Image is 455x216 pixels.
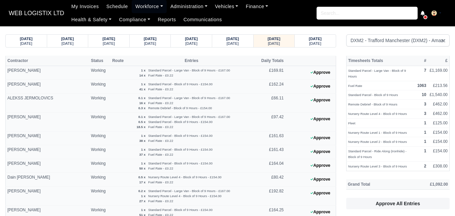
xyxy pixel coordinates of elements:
[416,56,428,66] th: #
[89,187,110,206] td: Working
[148,166,173,170] small: Fuel Rate - £0.22
[115,13,154,26] a: Compliance
[89,145,110,159] td: Working
[139,139,145,143] strong: 38 x
[428,90,450,100] td: £1,540.00
[5,6,68,20] span: WEB LOGISTIX LTD
[20,41,32,45] small: [DATE]
[139,180,145,184] strong: 17 x
[89,80,110,94] td: Working
[6,94,89,113] td: ALEKSS JERMOLOVICS
[307,114,334,124] button: Approve
[89,159,110,173] td: Working
[6,56,89,66] th: Contractor
[307,82,334,91] button: Approve
[139,101,145,105] strong: 16 x
[255,94,285,113] td: £66.11
[424,130,426,135] strong: 1
[148,101,173,105] small: Fuel Rate - £0.22
[6,131,89,145] td: [PERSON_NAME]
[148,96,230,100] small: Standard Parcel - Large Van - Block of 9 Hours - £167.00
[148,120,213,124] small: Standard Parcel - Block of 9 Hours - £154.00
[148,125,173,129] small: Fuel Rate - £0.22
[428,66,450,81] td: £1,169.00
[148,68,230,72] small: Standard Parcel - Large Van - Block of 9 Hours - £167.00
[255,187,285,206] td: £192.82
[6,80,89,94] td: [PERSON_NAME]
[136,125,145,129] strong: 18.5 x
[185,37,198,41] strong: [DATE]
[89,66,110,80] td: Working
[428,147,450,162] td: £154.00
[255,113,285,131] td: £97.42
[139,166,145,170] strong: 50 x
[89,113,110,131] td: Working
[348,149,407,159] small: Standard Parcel - Ride Along (Ironhide) - Block of 9 Hours
[255,131,285,145] td: £161.63
[128,56,255,66] th: Entries
[6,66,89,80] td: [PERSON_NAME]
[148,115,230,119] small: Standard Parcel - Large Van - Block of 9 Hours - £167.00
[424,164,426,168] strong: 2
[255,80,285,94] td: £162.24
[148,148,213,151] small: Standard Parcel - Block of 9 Hours - £154.00
[348,84,362,88] small: Fuel Rate
[102,37,115,41] strong: [DATE]
[428,109,450,119] td: £462.00
[141,68,145,72] strong: 1 x
[148,189,230,193] small: Standard Parcel - Large Van - Block of 9 Hours - £167.00
[141,82,145,86] strong: 1 x
[89,173,110,187] td: Working
[148,82,213,86] small: Standard Parcel - Block of 9 Hours - £154.00
[141,134,145,137] strong: 1 x
[428,161,450,171] td: £308.00
[348,93,398,97] small: Standard Parcel - Block of 9 Hours
[255,56,285,66] th: Daily Totals
[428,56,450,66] th: £
[68,13,116,26] a: Health & Safety
[307,133,334,143] button: Approve
[148,106,212,110] small: Remote Debrief - Block of 9 Hours - £154.00
[138,120,145,124] strong: 0.5 x
[307,95,334,105] button: Approve
[428,81,450,90] td: £213.56
[424,68,426,73] strong: 7
[346,198,450,209] button: Approve All Entries
[317,7,418,20] input: Search...
[148,180,173,184] small: Fuel Rate - £0.22
[139,199,145,203] strong: 27 x
[255,159,285,173] td: £164.04
[428,118,450,128] td: £125.00
[148,161,213,165] small: Standard Parcel - Block of 9 Hours - £154.00
[348,102,397,106] small: Remote Debrief - Block of 9 Hours
[422,92,426,97] strong: 10
[148,87,173,91] small: Fuel Rate - £0.22
[141,161,145,165] strong: 1 x
[141,208,145,212] strong: 1 x
[148,153,173,156] small: Fuel Rate - £0.22
[309,37,322,41] strong: [DATE]
[185,41,197,45] small: [DATE]
[428,128,450,137] td: £154.00
[6,173,89,187] td: Dain [PERSON_NAME]
[6,145,89,159] td: [PERSON_NAME]
[348,121,355,125] small: Fleet
[227,41,239,45] small: [DATE]
[141,148,145,151] strong: 1 x
[138,175,145,179] strong: 0.5 x
[307,175,334,184] button: Approve
[138,96,145,100] strong: 0.1 x
[61,37,74,41] strong: [DATE]
[346,179,403,189] th: Grand Total
[424,149,426,153] strong: 1
[148,175,222,179] small: Nursery Route Level 4 - Block of 9 Hours - £154.00
[307,188,334,198] button: Approve
[417,83,426,88] strong: 1063
[138,106,145,110] strong: 0.3 x
[89,94,110,113] td: Working
[138,115,145,119] strong: 0.1 x
[348,131,407,134] small: Nursery Route Level 1 - Block of 9 Hours
[424,102,426,106] strong: 3
[309,41,321,45] small: [DATE]
[307,161,334,171] button: Approve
